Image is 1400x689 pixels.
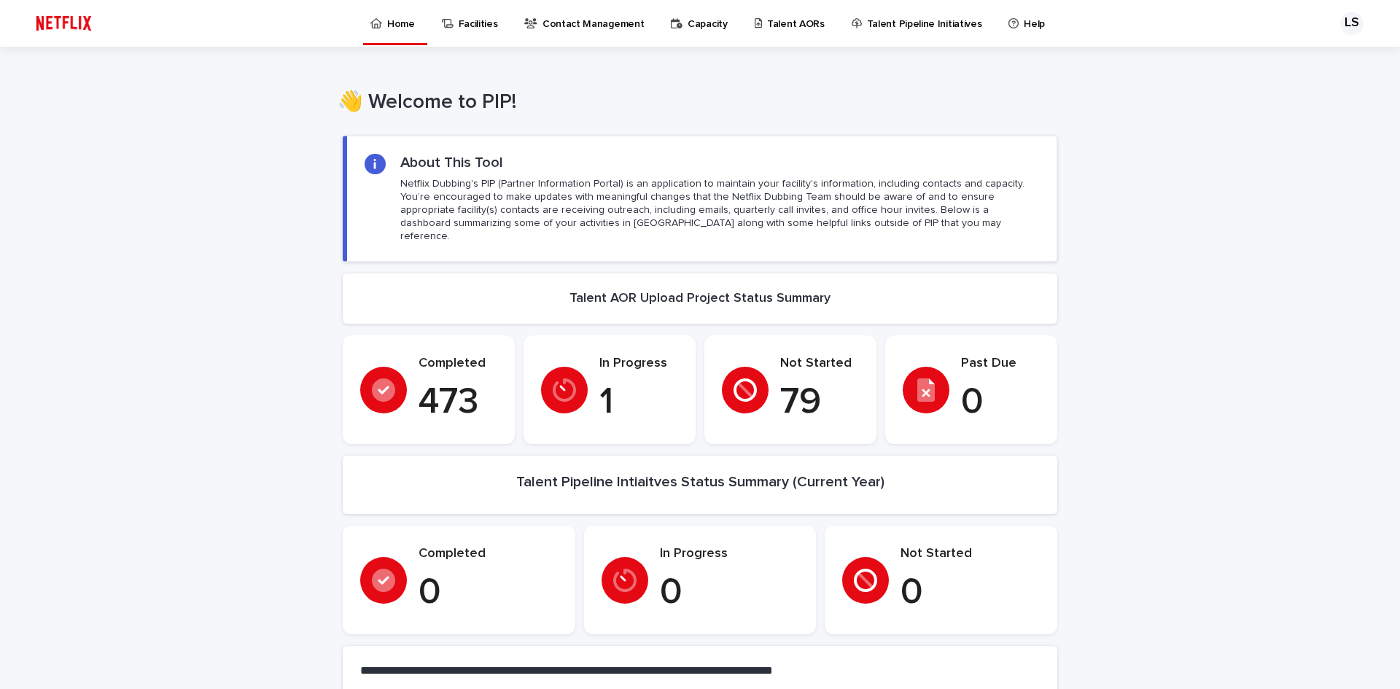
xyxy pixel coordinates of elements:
h1: 👋 Welcome to PIP! [338,90,1052,115]
p: Past Due [961,356,1040,372]
h2: About This Tool [400,154,503,171]
p: 79 [780,381,859,424]
p: 1 [599,381,678,424]
p: 0 [419,571,558,615]
p: Not Started [780,356,859,372]
p: 473 [419,381,497,424]
h2: Talent Pipeline Intiaitves Status Summary (Current Year) [516,473,884,491]
p: Completed [419,356,497,372]
p: Completed [419,546,558,562]
h2: Talent AOR Upload Project Status Summary [569,291,831,307]
p: Not Started [901,546,1040,562]
p: 0 [660,571,799,615]
p: In Progress [660,546,799,562]
div: LS [1340,12,1364,35]
p: In Progress [599,356,678,372]
p: 0 [961,381,1040,424]
p: Netflix Dubbing's PIP (Partner Information Portal) is an application to maintain your facility's ... [400,177,1039,244]
p: 0 [901,571,1040,615]
img: ifQbXi3ZQGMSEF7WDB7W [29,9,98,38]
